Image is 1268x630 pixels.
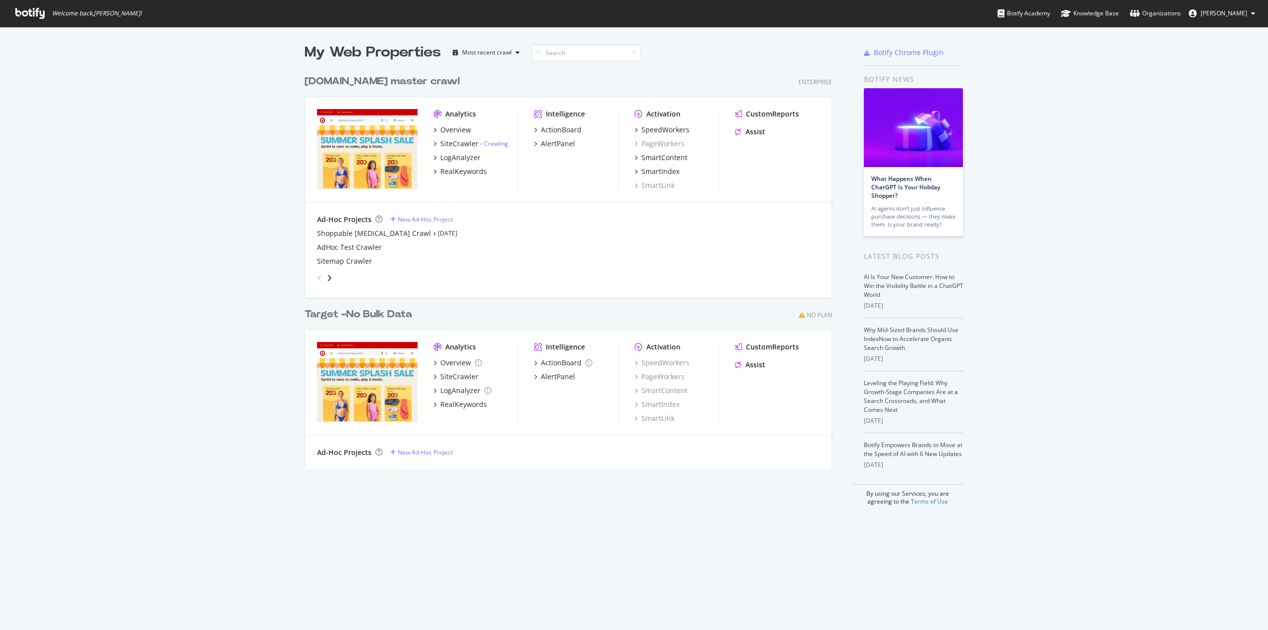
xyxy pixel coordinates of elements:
[440,400,487,409] div: RealKeywords
[646,342,681,352] div: Activation
[480,139,508,148] div: -
[998,8,1050,18] div: Botify Academy
[634,180,675,190] a: SmartLink
[305,74,464,89] a: [DOMAIN_NAME] master crawl
[317,109,418,189] img: www.target.com
[864,379,958,414] a: Leveling the Playing Field: Why Growth-Stage Companies Are at a Search Crossroads, and What Comes...
[864,48,944,57] a: Botify Chrome Plugin
[317,242,382,252] div: AdHoc Test Crawler
[541,358,581,368] div: ActionBoard
[317,215,371,225] div: Ad-Hoc Projects
[440,167,487,176] div: RealKeywords
[317,256,372,266] a: Sitemap Crawler
[449,45,524,60] button: Most recent crawl
[313,270,326,286] div: angle-left
[445,342,476,352] div: Analytics
[305,307,416,322] a: Target -No Bulk Data
[864,460,963,469] div: [DATE]
[745,360,765,370] div: Assist
[745,127,765,137] div: Assist
[305,74,460,89] div: [DOMAIN_NAME] master crawl
[317,229,431,238] div: Shoppable [MEDICAL_DATA] Crawl
[390,215,453,224] a: New Ad-Hoc Project
[864,354,963,363] div: [DATE]
[746,109,799,119] div: CustomReports
[433,153,480,163] a: LogAnalyzer
[911,497,948,506] a: Terms of Use
[871,205,955,229] div: AI agents don’t just influence purchase decisions — they make them. Is your brand ready?
[433,386,491,396] a: LogAnalyzer
[735,127,765,137] a: Assist
[864,273,963,299] a: AI Is Your New Customer: How to Win the Visibility Battle in a ChatGPT World
[798,78,832,86] div: Enterprise
[534,139,575,149] a: AlertPanel
[398,448,453,457] div: New Ad-Hoc Project
[735,109,799,119] a: CustomReports
[433,125,471,135] a: Overview
[641,153,687,163] div: SmartContent
[634,372,685,382] a: PageWorkers
[634,167,680,176] a: SmartIndex
[864,301,963,310] div: [DATE]
[440,153,480,163] div: LogAnalyzer
[874,48,944,57] div: Botify Chrome Plugin
[864,74,963,85] div: Botify news
[433,167,487,176] a: RealKeywords
[634,358,689,368] div: SpeedWorkers
[445,109,476,119] div: Analytics
[735,360,765,370] a: Assist
[440,125,471,135] div: Overview
[440,139,478,149] div: SiteCrawler
[864,416,963,425] div: [DATE]
[634,386,687,396] a: SmartContent
[317,448,371,458] div: Ad-Hoc Projects
[864,441,962,458] a: Botify Empowers Brands to Move at the Speed of AI with 6 New Updates
[398,215,453,224] div: New Ad-Hoc Project
[634,125,689,135] a: SpeedWorkers
[305,43,441,62] div: My Web Properties
[541,139,575,149] div: AlertPanel
[1201,9,1247,17] span: Eric Cason
[326,273,333,283] div: angle-right
[1130,8,1181,18] div: Organizations
[305,307,412,322] div: Target -No Bulk Data
[634,400,680,409] div: SmartIndex
[438,229,457,237] a: [DATE]
[531,44,640,61] input: Search
[462,50,512,56] div: Most recent crawl
[433,372,478,382] a: SiteCrawler
[746,342,799,352] div: CustomReports
[440,372,478,382] div: SiteCrawler
[317,342,418,422] img: targetsecondary.com
[634,153,687,163] a: SmartContent
[634,413,675,423] a: SmartLink
[534,125,581,135] a: ActionBoard
[534,372,575,382] a: AlertPanel
[433,139,508,149] a: SiteCrawler- Crawling
[851,484,963,506] div: By using our Services, you are agreeing to the
[864,88,963,167] img: What Happens When ChatGPT Is Your Holiday Shopper?
[440,358,471,368] div: Overview
[864,326,958,352] a: Why Mid-Sized Brands Should Use IndexNow to Accelerate Organic Search Growth
[305,62,840,469] div: grid
[1181,5,1263,21] button: [PERSON_NAME]
[433,358,482,368] a: Overview
[864,251,963,262] div: Latest Blog Posts
[440,386,480,396] div: LogAnalyzer
[871,174,940,200] a: What Happens When ChatGPT Is Your Holiday Shopper?
[390,448,453,457] a: New Ad-Hoc Project
[541,125,581,135] div: ActionBoard
[546,109,585,119] div: Intelligence
[641,125,689,135] div: SpeedWorkers
[541,372,575,382] div: AlertPanel
[546,342,585,352] div: Intelligence
[484,139,508,148] a: Crawling
[634,139,685,149] a: PageWorkers
[534,358,592,368] a: ActionBoard
[1061,8,1119,18] div: Knowledge Base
